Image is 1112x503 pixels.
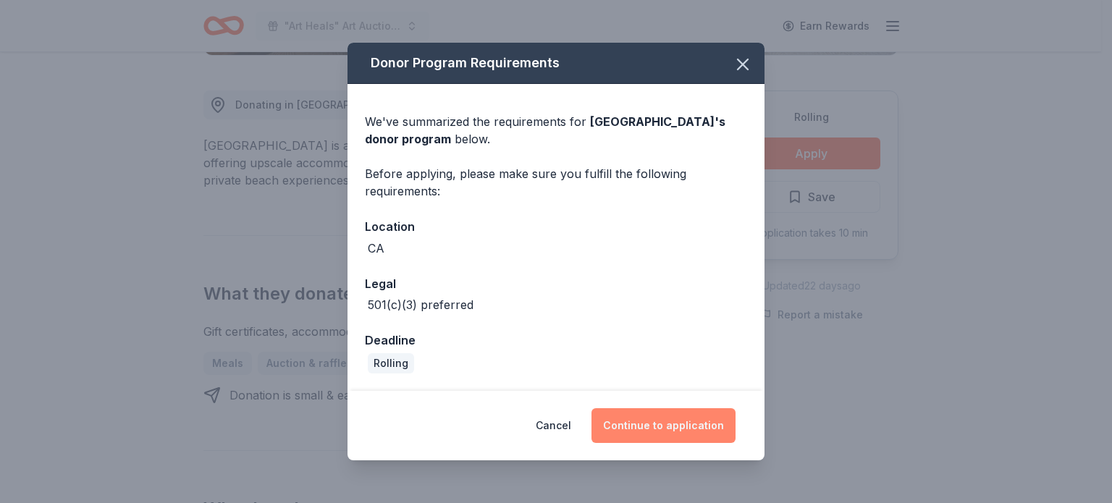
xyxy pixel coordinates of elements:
div: We've summarized the requirements for below. [365,113,747,148]
div: Location [365,217,747,236]
div: CA [368,240,384,257]
div: Legal [365,274,747,293]
button: Cancel [536,408,571,443]
div: Deadline [365,331,747,350]
div: Before applying, please make sure you fulfill the following requirements: [365,165,747,200]
div: 501(c)(3) preferred [368,296,473,313]
button: Continue to application [591,408,736,443]
div: Rolling [368,353,414,373]
div: Donor Program Requirements [347,43,764,84]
